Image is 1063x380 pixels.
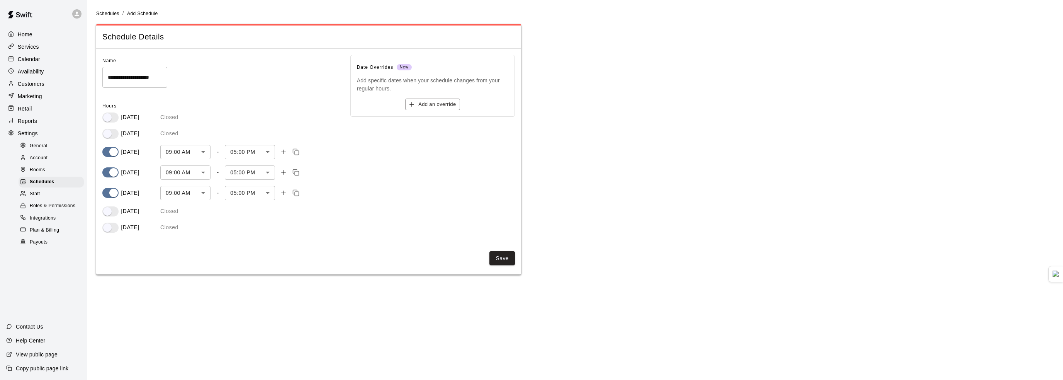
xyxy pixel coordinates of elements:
[217,148,219,155] div: -
[96,11,119,16] span: Schedules
[225,165,275,180] div: 05:00 PM
[278,167,289,178] button: Add time slot
[121,223,139,232] p: [DATE]
[6,41,81,53] a: Services
[6,78,81,90] a: Customers
[290,187,301,198] button: Copy time
[121,130,139,138] p: [DATE]
[18,43,39,51] p: Services
[1053,271,1060,278] img: Detect Auto
[30,227,59,234] span: Plan & Billing
[121,207,139,215] p: [DATE]
[18,68,44,75] p: Availability
[30,202,75,210] span: Roles & Permissions
[19,177,84,187] div: Schedules
[19,188,87,200] a: Staff
[102,103,117,109] span: Hours
[225,145,275,159] div: 05:00 PM
[160,223,178,232] p: Closed
[160,165,211,180] div: 09:00 AM
[18,92,42,100] p: Marketing
[405,99,460,111] button: Add an override
[397,62,412,73] span: New
[160,207,178,215] p: Closed
[18,31,32,38] p: Home
[96,10,119,16] a: Schedules
[19,140,87,152] a: General
[19,237,84,248] div: Payouts
[19,224,87,236] a: Plan & Billing
[18,80,44,88] p: Customers
[6,115,81,127] a: Reports
[102,58,116,63] span: Name
[19,153,84,164] div: Account
[19,141,84,152] div: General
[121,148,139,156] p: [DATE]
[225,186,275,200] div: 05:00 PM
[217,189,219,196] div: -
[127,11,158,16] span: Add Schedule
[6,90,81,102] a: Marketing
[160,186,211,200] div: 09:00 AM
[19,236,87,248] a: Payouts
[160,130,178,138] p: Closed
[19,213,84,224] div: Integrations
[102,32,515,42] span: Schedule Details
[19,201,84,211] div: Roles & Permissions
[6,66,81,77] a: Availability
[160,145,211,159] div: 09:00 AM
[30,178,54,186] span: Schedules
[6,103,81,114] a: Retail
[19,225,84,236] div: Plan & Billing
[16,323,43,331] p: Contact Us
[18,105,32,112] p: Retail
[19,164,87,176] a: Rooms
[16,365,68,372] p: Copy public page link
[121,189,139,197] p: [DATE]
[19,152,87,164] a: Account
[290,167,301,178] button: Copy time
[30,215,56,222] span: Integrations
[357,61,508,74] span: Date Overrides
[290,147,301,157] button: Copy time
[357,77,508,92] p: Add specific dates when your schedule changes from your regular hours.
[6,53,81,65] a: Calendar
[30,142,48,150] span: General
[278,187,289,198] button: Add time slot
[19,212,87,224] a: Integrations
[19,200,87,212] a: Roles & Permissions
[16,351,58,358] p: View public page
[16,337,45,344] p: Help Center
[160,113,178,121] p: Closed
[19,165,84,176] div: Rooms
[121,113,139,121] p: [DATE]
[122,9,124,17] li: /
[19,176,87,188] a: Schedules
[30,154,48,162] span: Account
[121,169,139,177] p: [DATE]
[278,147,289,157] button: Add time slot
[18,55,40,63] p: Calendar
[18,130,38,137] p: Settings
[30,166,45,174] span: Rooms
[96,9,1054,18] nav: breadcrumb
[6,128,81,139] a: Settings
[6,29,81,40] a: Home
[30,239,48,246] span: Payouts
[217,169,219,176] div: -
[19,189,84,199] div: Staff
[18,117,37,125] p: Reports
[489,251,515,266] button: Save
[30,190,40,198] span: Staff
